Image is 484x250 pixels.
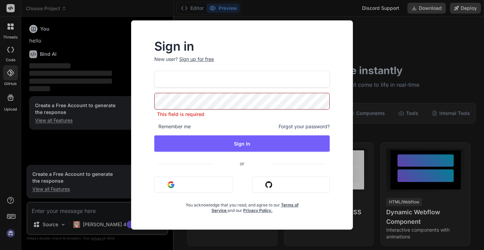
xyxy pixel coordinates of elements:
button: Sign In [154,135,329,152]
input: Login or Email [154,71,329,87]
div: You acknowledge that you read, and agree to our and our [184,198,300,213]
button: Sign in with Google [154,177,233,193]
h2: Sign in [154,41,329,52]
div: Sign up for free [179,56,214,63]
p: This field is required [154,111,329,118]
span: Remember me [154,123,191,130]
button: Sign in with Github [252,177,330,193]
span: Forgot your password? [279,123,330,130]
img: google [168,181,174,188]
img: github [265,181,272,188]
span: or [213,155,271,172]
a: Privacy Policy. [243,208,272,213]
a: Terms of Service [212,202,299,213]
p: New user? [154,56,329,71]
